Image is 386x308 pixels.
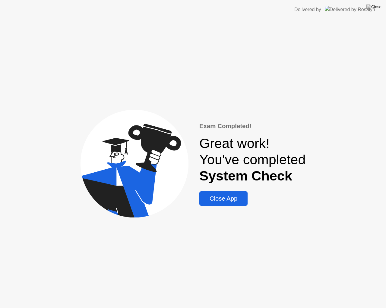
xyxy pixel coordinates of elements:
b: System Check [199,168,292,183]
button: Close App [199,191,248,206]
div: Great work! You've completed [199,135,306,184]
div: Close App [201,195,246,202]
div: Exam Completed! [199,122,306,131]
div: Delivered by [294,6,321,13]
img: Close [366,5,381,9]
img: Delivered by Rosalyn [325,6,375,13]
